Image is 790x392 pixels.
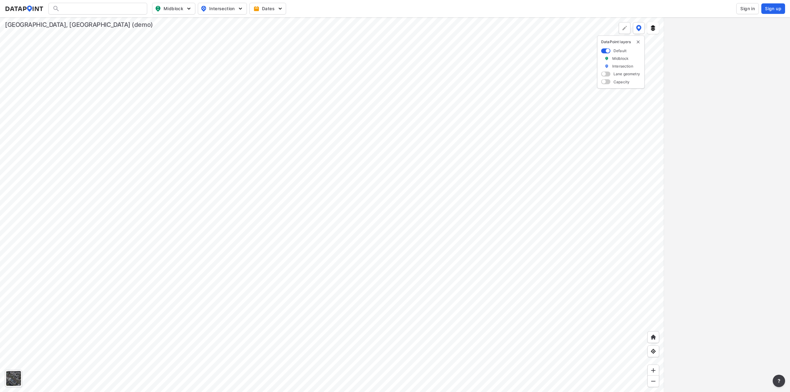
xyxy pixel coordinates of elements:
[605,56,609,61] img: marker_Midblock.5ba75e30.svg
[253,6,260,12] img: calendar-gold.39a51dde.svg
[760,3,785,14] a: Sign up
[5,370,22,387] div: Toggle basemap
[5,6,44,12] img: dataPointLogo.9353c09d.svg
[765,6,781,12] span: Sign up
[776,377,781,385] span: ?
[249,3,286,14] button: Dates
[647,345,659,357] div: View my location
[650,348,656,354] img: zeq5HYn9AnE9l6UmnFLPAAAAAElFTkSuQmCC
[186,6,192,12] img: 5YPKRKmlfpI5mqlR8AD95paCi+0kK1fRFDJSaMmawlwaeJcJwk9O2fotCW5ve9gAAAAASUVORK5CYII=
[636,39,641,44] button: delete
[735,3,760,14] a: Sign in
[605,64,609,69] img: marker_Intersection.6861001b.svg
[647,365,659,376] div: Zoom in
[647,375,659,387] div: Zoom out
[613,48,626,53] label: Default
[601,39,641,44] p: DataPoint layers
[650,25,656,31] img: layers.ee07997e.svg
[255,6,282,12] span: Dates
[198,3,247,14] button: Intersection
[773,375,785,387] button: more
[636,25,642,31] img: data-point-layers.37681fc9.svg
[200,5,207,12] img: map_pin_int.54838e6b.svg
[154,5,162,12] img: map_pin_mid.602f9df1.svg
[613,79,630,85] label: Capacity
[277,6,283,12] img: 5YPKRKmlfpI5mqlR8AD95paCi+0kK1fRFDJSaMmawlwaeJcJwk9O2fotCW5ve9gAAAAASUVORK5CYII=
[612,56,629,61] label: Midblock
[152,3,195,14] button: Midblock
[740,6,755,12] span: Sign in
[650,367,656,373] img: ZvzfEJKXnyWIrJytrsY285QMwk63cM6Drc+sIAAAAASUVORK5CYII=
[736,3,759,14] button: Sign in
[636,39,641,44] img: close-external-leyer.3061a1c7.svg
[761,3,785,14] button: Sign up
[619,22,630,34] div: Polygon tool
[201,5,243,12] span: Intersection
[613,71,640,76] label: Lane geometry
[622,25,628,31] img: +Dz8AAAAASUVORK5CYII=
[155,5,191,12] span: Midblock
[650,378,656,384] img: MAAAAAElFTkSuQmCC
[647,331,659,343] div: Home
[612,64,633,69] label: Intersection
[650,334,656,340] img: +XpAUvaXAN7GudzAAAAAElFTkSuQmCC
[633,22,645,34] button: DataPoint layers
[5,20,153,29] div: [GEOGRAPHIC_DATA], [GEOGRAPHIC_DATA] (demo)
[237,6,243,12] img: 5YPKRKmlfpI5mqlR8AD95paCi+0kK1fRFDJSaMmawlwaeJcJwk9O2fotCW5ve9gAAAAASUVORK5CYII=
